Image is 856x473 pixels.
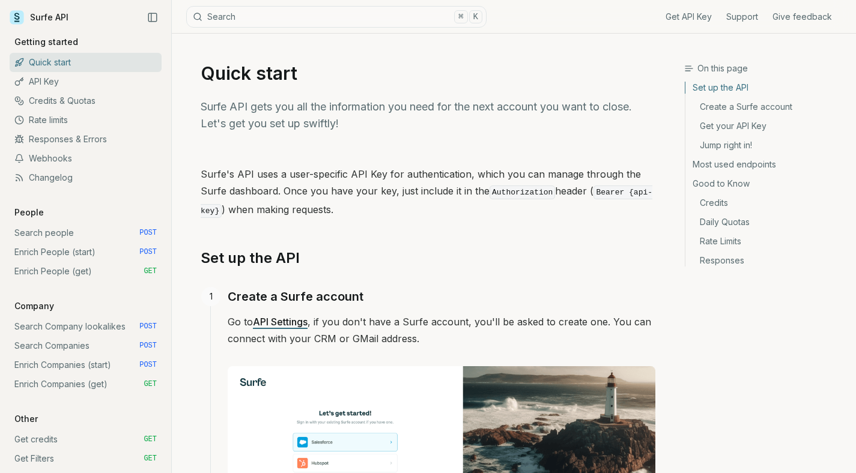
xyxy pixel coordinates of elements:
span: GET [144,454,157,463]
p: Company [10,300,59,312]
a: Get Filters GET [10,449,162,468]
button: Search⌘K [186,6,487,28]
a: Most used endpoints [685,155,846,174]
a: Daily Quotas [685,212,846,232]
a: Enrich Companies (start) POST [10,355,162,375]
a: Good to Know [685,174,846,193]
a: Get API Key [666,11,712,23]
a: Create a Surfe account [685,97,846,116]
a: Changelog [10,168,162,187]
a: Get credits GET [10,430,162,449]
p: People [10,206,49,218]
a: Rate Limits [685,232,846,251]
span: GET [144,379,157,389]
span: GET [144,435,157,444]
a: Jump right in! [685,136,846,155]
p: Other [10,413,43,425]
span: POST [139,247,157,257]
a: Surfe API [10,8,68,26]
h3: On this page [684,62,846,74]
p: Surfe's API uses a user-specific API Key for authentication, which you can manage through the Sur... [201,166,655,220]
a: Search people POST [10,223,162,243]
kbd: K [469,10,482,23]
span: POST [139,322,157,331]
span: POST [139,341,157,351]
a: Credits [685,193,846,212]
a: Support [726,11,758,23]
a: Get your API Key [685,116,846,136]
p: Surfe API gets you all the information you need for the next account you want to close. Let's get... [201,98,655,132]
kbd: ⌘ [454,10,467,23]
a: Enrich People (start) POST [10,243,162,262]
p: Go to , if you don't have a Surfe account, you'll be asked to create one. You can connect with yo... [228,313,655,347]
a: Search Company lookalikes POST [10,317,162,336]
a: API Key [10,72,162,91]
code: Authorization [490,185,555,199]
a: Enrich Companies (get) GET [10,375,162,394]
a: Credits & Quotas [10,91,162,110]
span: POST [139,228,157,238]
a: Rate limits [10,110,162,130]
span: GET [144,267,157,276]
a: Set up the API [201,249,300,268]
span: POST [139,360,157,370]
a: Responses [685,251,846,267]
a: Quick start [10,53,162,72]
a: Set up the API [685,82,846,97]
p: Getting started [10,36,83,48]
a: Webhooks [10,149,162,168]
a: Create a Surfe account [228,287,363,306]
h1: Quick start [201,62,655,84]
a: Search Companies POST [10,336,162,355]
a: Enrich People (get) GET [10,262,162,281]
a: Responses & Errors [10,130,162,149]
a: API Settings [253,316,308,328]
a: Give feedback [773,11,832,23]
button: Collapse Sidebar [144,8,162,26]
